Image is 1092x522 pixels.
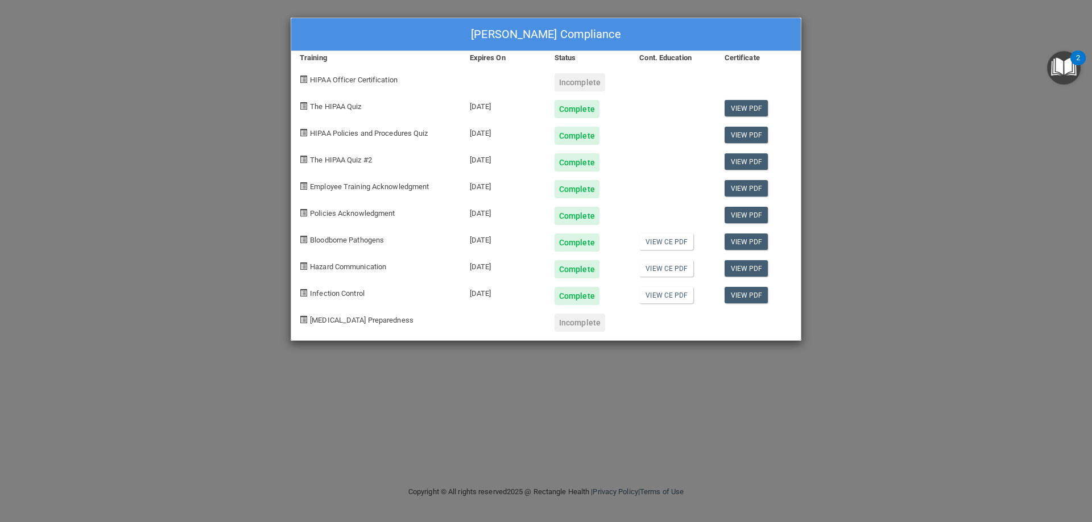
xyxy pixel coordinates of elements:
div: [DATE] [461,198,546,225]
span: Bloodborne Pathogens [310,236,384,244]
span: Hazard Communication [310,262,386,271]
a: View CE PDF [639,233,693,250]
div: Training [291,51,461,65]
div: Complete [555,153,599,172]
a: View PDF [725,180,768,197]
a: View CE PDF [639,260,693,277]
div: Status [546,51,631,65]
span: [MEDICAL_DATA] Preparedness [310,316,413,324]
div: [DATE] [461,252,546,278]
div: [DATE] [461,225,546,252]
div: [DATE] [461,278,546,305]
div: Complete [555,233,599,252]
div: Complete [555,207,599,225]
div: [DATE] [461,118,546,145]
div: Complete [555,260,599,278]
span: Policies Acknowledgment [310,209,395,218]
div: [DATE] [461,172,546,198]
div: Complete [555,100,599,118]
div: Expires On [461,51,546,65]
a: View PDF [725,260,768,277]
span: Infection Control [310,289,365,298]
a: View PDF [725,153,768,170]
a: View PDF [725,207,768,223]
div: Cont. Education [631,51,715,65]
div: Complete [555,180,599,198]
div: [DATE] [461,91,546,118]
a: View PDF [725,100,768,116]
a: View PDF [725,127,768,143]
div: Incomplete [555,73,605,91]
span: The HIPAA Quiz #2 [310,156,372,164]
div: Certificate [716,51,801,65]
div: Complete [555,287,599,305]
a: View PDF [725,233,768,250]
div: [DATE] [461,145,546,172]
span: HIPAA Officer Certification [310,76,398,84]
span: The HIPAA Quiz [310,102,361,111]
a: View CE PDF [639,287,693,303]
div: Complete [555,127,599,145]
div: 2 [1076,58,1080,73]
div: Incomplete [555,314,605,332]
span: Employee Training Acknowledgment [310,182,429,191]
a: View PDF [725,287,768,303]
div: [PERSON_NAME] Compliance [291,18,801,51]
span: HIPAA Policies and Procedures Quiz [310,129,428,137]
button: Open Resource Center, 2 new notifications [1047,51,1081,85]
